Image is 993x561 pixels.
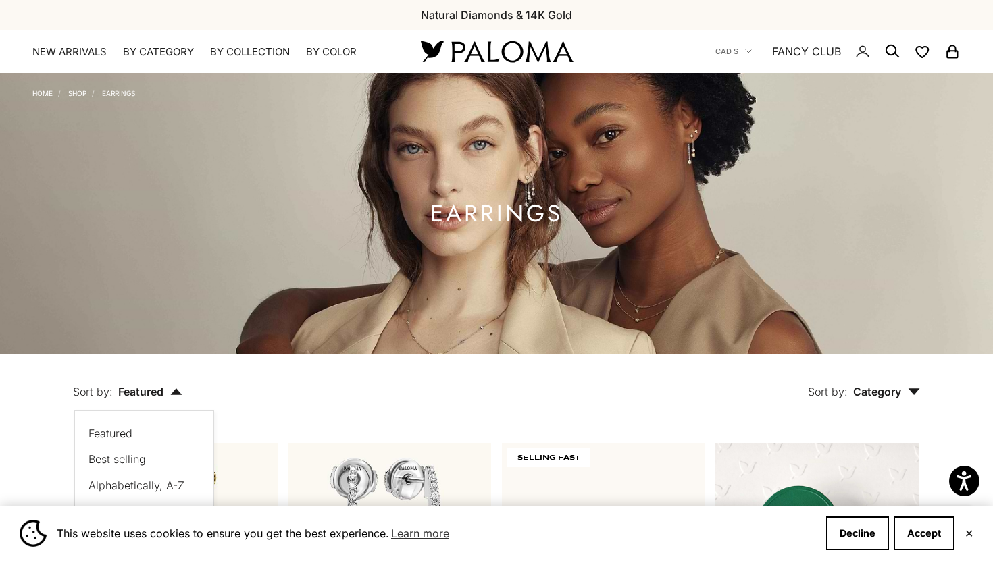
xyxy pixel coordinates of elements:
button: Decline [826,516,889,550]
button: Sort by: Category [777,354,951,410]
p: Natural Diamonds & 14K Gold [421,6,572,24]
button: Sort by: Featured [42,354,213,410]
span: CAD $ [715,45,738,57]
nav: Primary navigation [32,45,388,59]
a: Shop [68,89,86,97]
span: Category [853,385,920,398]
nav: Secondary navigation [715,30,961,73]
a: Home [32,89,53,97]
nav: Breadcrumb [32,86,135,97]
span: Featured [88,427,132,440]
summary: By Collection [210,45,290,59]
a: FANCY CLUB [772,43,841,60]
summary: By Category [123,45,194,59]
span: This website uses cookies to ensure you get the best experience. [57,523,815,543]
button: CAD $ [715,45,752,57]
button: Close [965,529,973,537]
span: Best selling [88,452,146,466]
span: Sort by: [73,385,113,398]
span: Alphabetically, A-Z [88,479,184,492]
a: Earrings [102,89,135,97]
span: Featured [118,385,182,398]
img: Cookie banner [20,520,47,547]
span: Sort by: [808,385,848,398]
span: Alphabetically, Z-A [88,504,184,518]
button: Accept [894,516,954,550]
h1: Earrings [430,205,563,222]
a: Learn more [389,523,451,543]
a: NEW ARRIVALS [32,45,107,59]
summary: By Color [306,45,357,59]
span: SELLING FAST [507,448,590,467]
